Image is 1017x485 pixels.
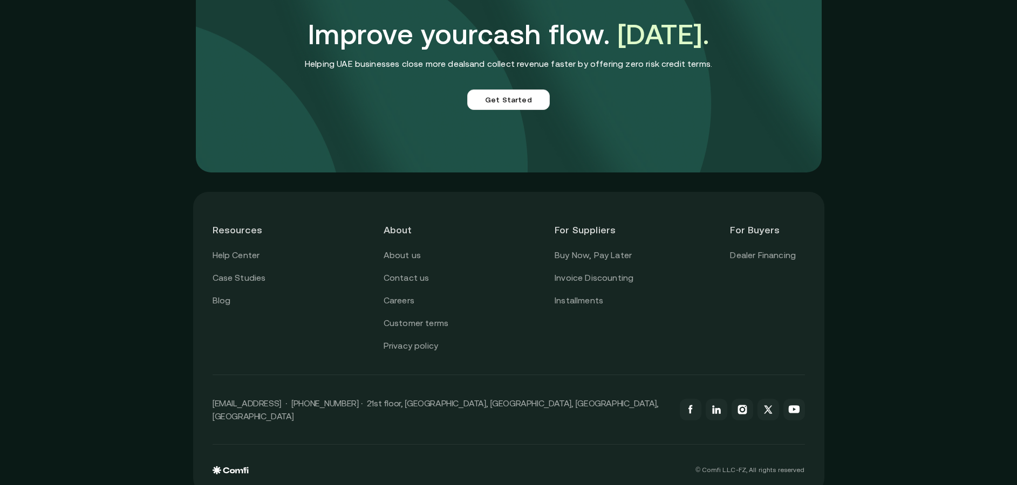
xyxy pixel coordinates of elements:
[617,18,709,50] span: [DATE].
[384,316,448,330] a: Customer terms
[555,294,603,308] a: Installments
[467,89,550,110] a: Get Started
[213,294,231,308] a: Blog
[213,248,260,262] a: Help Center
[730,248,796,262] a: Dealer Financing
[305,58,712,70] p: Helping UAE businesses close more deals and collect revenue faster by offering zero risk credit t...
[555,271,633,285] a: Invoice Discounting
[213,397,669,422] p: [EMAIL_ADDRESS] · [PHONE_NUMBER] · 21st floor, [GEOGRAPHIC_DATA], [GEOGRAPHIC_DATA], [GEOGRAPHIC_...
[384,294,414,308] a: Careers
[384,271,429,285] a: Contact us
[384,248,421,262] a: About us
[213,466,249,475] img: comfi logo
[555,211,633,248] header: For Suppliers
[384,211,458,248] header: About
[730,211,804,248] header: For Buyers
[555,248,632,262] a: Buy Now, Pay Later
[213,211,287,248] header: Resources
[384,339,438,353] a: Privacy policy
[213,271,266,285] a: Case Studies
[695,466,804,474] p: © Comfi L.L.C-FZ, All rights reserved
[308,18,709,51] h3: Improve your cash flow.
